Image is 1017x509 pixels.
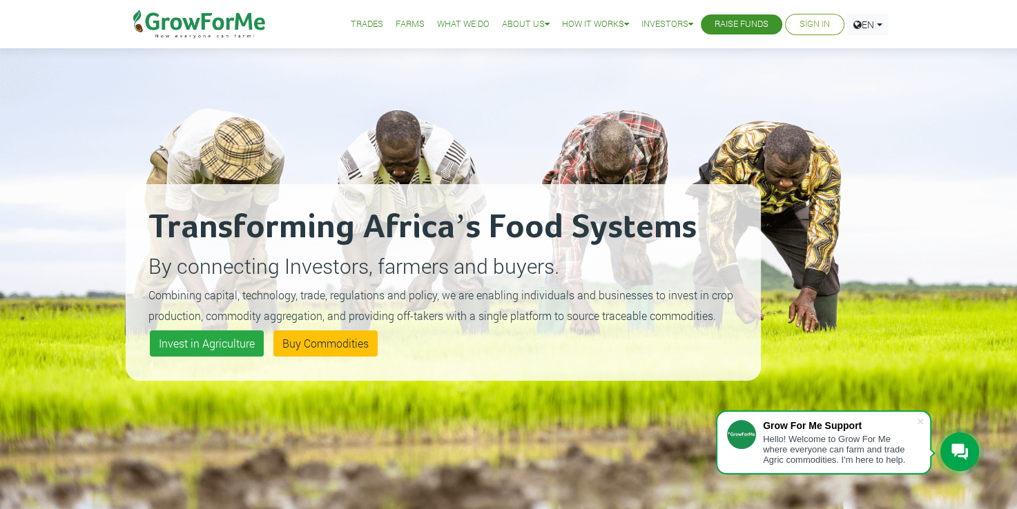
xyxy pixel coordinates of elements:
[150,330,264,357] a: Invest in Agriculture
[641,17,693,32] a: Investors
[763,420,916,431] div: Grow For Me Support
[763,434,916,465] div: Hello! Welcome to Grow For Me where everyone can farm and trade Agric commodities. I'm here to help.
[351,17,383,32] a: Trades
[148,288,733,323] small: Combining capital, technology, trade, regulations and policy, we are enabling individuals and bus...
[437,17,490,32] a: What We Do
[562,17,629,32] a: How it Works
[148,207,738,248] h2: Transforming Africa’s Food Systems
[715,17,768,32] a: Raise Funds
[273,330,378,357] a: Buy Commodities
[502,17,550,32] a: About Us
[396,17,425,32] a: Farms
[800,17,830,32] a: Sign In
[148,250,738,281] p: By connecting Investors, farmers and buyers.
[847,14,889,35] a: EN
